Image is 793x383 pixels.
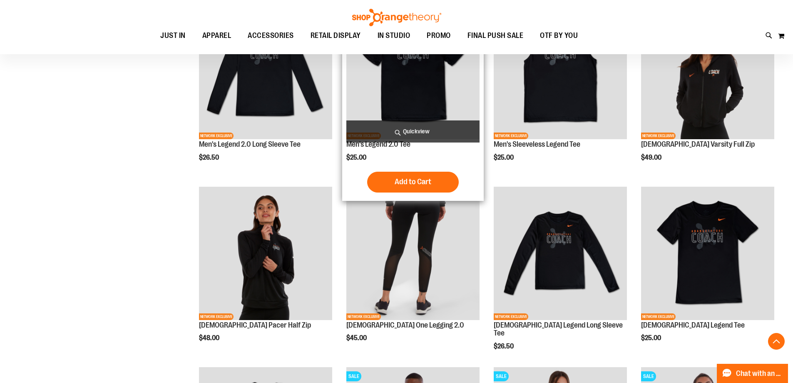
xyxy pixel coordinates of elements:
span: $48.00 [199,334,221,342]
a: OTF BY YOU [532,26,586,45]
div: product [195,183,336,363]
span: $25.00 [641,334,662,342]
img: OTF Ladies Coach FA23 Legend LS Tee - Black primary image [494,187,627,320]
a: OTF Mens Coach FA23 Legend 2.0 LS Tee - Black primary imageNETWORK EXCLUSIVE [199,6,332,140]
span: $26.50 [199,154,220,161]
div: product [342,2,484,201]
span: SALE [346,371,361,381]
img: OTF Ladies Coach FA23 Varsity Full Zip - Black primary image [641,6,774,139]
a: OTF Ladies Coach FA23 Legend SS Tee - Black primary imageNETWORK EXCLUSIVE [641,187,774,321]
a: Men's Legend 2.0 Tee [346,140,410,148]
a: OTF Ladies Coach FA23 Varsity Full Zip - Black primary imageNETWORK EXCLUSIVE [641,6,774,140]
span: APPAREL [202,26,231,45]
a: ACCESSORIES [239,26,302,45]
a: JUST IN [152,26,194,45]
img: OTF Ladies Coach FA23 One Legging 2.0 - Black primary image [346,187,480,320]
span: PROMO [427,26,451,45]
a: OTF Ladies Coach FA23 Pacer Half Zip - Black primary imageNETWORK EXCLUSIVE [199,187,332,321]
span: Chat with an Expert [736,370,783,378]
span: ACCESSORIES [248,26,294,45]
span: NETWORK EXCLUSIVE [494,133,528,139]
button: Chat with an Expert [717,364,788,383]
a: PROMO [418,26,459,45]
img: OTF Mens Coach FA23 Legend Sleeveless Tee - Black primary image [494,6,627,139]
a: [DEMOGRAPHIC_DATA] Varsity Full Zip [641,140,755,148]
span: OTF BY YOU [540,26,578,45]
span: Add to Cart [395,177,431,186]
a: Quickview [346,120,480,143]
a: [DEMOGRAPHIC_DATA] Pacer Half Zip [199,321,311,329]
span: $26.50 [494,343,515,350]
span: SALE [494,371,509,381]
span: $49.00 [641,154,663,161]
span: $45.00 [346,334,368,342]
button: Back To Top [768,333,785,350]
span: RETAIL DISPLAY [311,26,361,45]
span: $25.00 [346,154,368,161]
img: OTF Mens Coach FA23 Legend 2.0 SS Tee - Black primary image [346,6,480,139]
img: OTF Ladies Coach FA23 Legend SS Tee - Black primary image [641,187,774,320]
div: product [490,183,631,371]
button: Add to Cart [367,172,459,193]
span: NETWORK EXCLUSIVE [199,313,234,320]
a: FINAL PUSH SALE [459,26,532,45]
span: $25.00 [494,154,515,161]
span: NETWORK EXCLUSIVE [199,133,234,139]
img: OTF Ladies Coach FA23 Pacer Half Zip - Black primary image [199,187,332,320]
span: SALE [641,371,656,381]
span: NETWORK EXCLUSIVE [641,313,676,320]
a: OTF Mens Coach FA23 Legend Sleeveless Tee - Black primary imageNETWORK EXCLUSIVE [494,6,627,140]
a: OTF Mens Coach FA23 Legend 2.0 SS Tee - Black primary imageNETWORK EXCLUSIVE [346,6,480,140]
a: RETAIL DISPLAY [302,26,369,45]
a: IN STUDIO [369,26,419,45]
span: IN STUDIO [378,26,410,45]
span: NETWORK EXCLUSIVE [346,313,381,320]
div: product [195,2,336,183]
div: product [490,2,631,183]
a: [DEMOGRAPHIC_DATA] Legend Long Sleeve Tee [494,321,623,338]
a: Men's Legend 2.0 Long Sleeve Tee [199,140,301,148]
span: NETWORK EXCLUSIVE [641,133,676,139]
div: product [637,183,778,363]
a: Men's Sleeveless Legend Tee [494,140,580,148]
span: JUST IN [160,26,186,45]
a: [DEMOGRAPHIC_DATA] One Legging 2.0 [346,321,464,329]
a: OTF Ladies Coach FA23 One Legging 2.0 - Black primary imageNETWORK EXCLUSIVE [346,187,480,321]
img: Shop Orangetheory [351,9,442,26]
span: NETWORK EXCLUSIVE [494,313,528,320]
a: [DEMOGRAPHIC_DATA] Legend Tee [641,321,745,329]
img: OTF Mens Coach FA23 Legend 2.0 LS Tee - Black primary image [199,6,332,139]
a: OTF Ladies Coach FA23 Legend LS Tee - Black primary imageNETWORK EXCLUSIVE [494,187,627,321]
a: APPAREL [194,26,240,45]
div: product [637,2,778,183]
div: product [342,183,484,363]
span: FINAL PUSH SALE [467,26,524,45]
